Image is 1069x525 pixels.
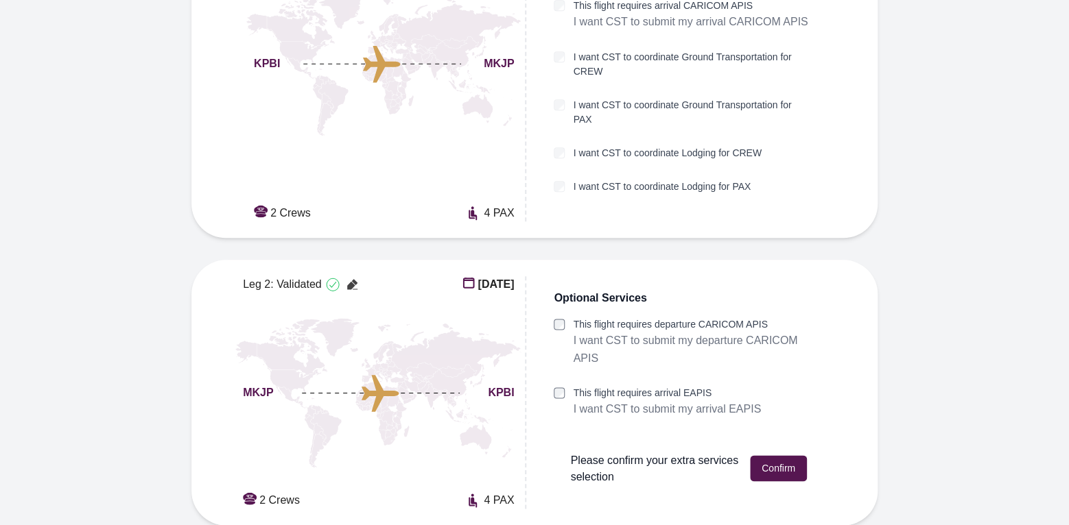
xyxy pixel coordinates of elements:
[570,452,739,485] span: Please confirm your extra services selection
[573,180,751,194] label: I want CST to coordinate Lodging for PAX
[554,290,646,306] span: Optional Services
[573,386,761,400] label: This flight requires arrival EAPIS
[243,384,273,401] span: MKJP
[573,146,761,160] label: I want CST to coordinate Lodging for CREW
[254,56,280,72] span: KPBI
[484,492,514,509] span: 4 PAX
[573,50,812,79] label: I want CST to coordinate Ground Transportation for CREW
[573,332,823,367] p: I want CST to submit my departure CARICOM APIS
[259,492,300,509] span: 2 Crews
[484,56,514,72] span: MKJP
[750,455,807,481] button: Confirm
[243,276,321,293] span: Leg 2: Validated
[573,98,812,127] label: I want CST to coordinate Ground Transportation for PAX
[488,384,514,401] span: KPBI
[573,13,808,31] p: I want CST to submit my arrival CARICOM APIS
[573,400,761,418] p: I want CST to submit my arrival EAPIS
[573,317,823,332] label: This flight requires departure CARICOM APIS
[270,205,311,221] span: 2 Crews
[478,276,514,293] span: [DATE]
[484,205,514,221] span: 4 PAX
